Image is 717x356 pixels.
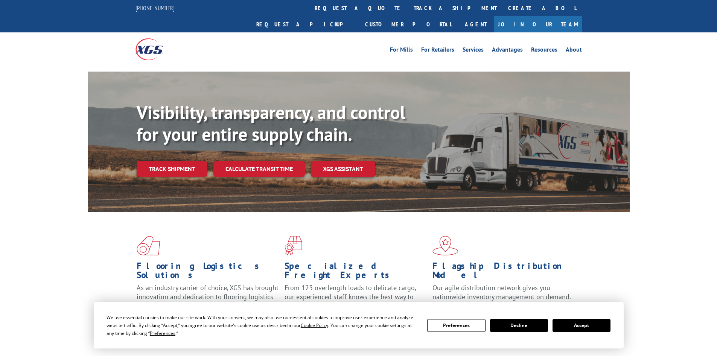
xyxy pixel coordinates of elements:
a: Request a pickup [251,16,359,32]
span: Our agile distribution network gives you nationwide inventory management on demand. [432,283,571,301]
b: Visibility, transparency, and control for your entire supply chain. [137,101,405,146]
a: About [566,47,582,55]
a: Track shipment [137,161,207,177]
a: For Retailers [421,47,454,55]
h1: Flagship Distribution Model [432,261,575,283]
a: [PHONE_NUMBER] [135,4,175,12]
a: For Mills [390,47,413,55]
p: From 123 overlength loads to delicate cargo, our experienced staff knows the best way to move you... [285,283,427,317]
span: As an industry carrier of choice, XGS has brought innovation and dedication to flooring logistics... [137,283,279,310]
h1: Specialized Freight Experts [285,261,427,283]
a: Join Our Team [494,16,582,32]
img: xgs-icon-total-supply-chain-intelligence-red [137,236,160,255]
img: xgs-icon-focused-on-flooring-red [285,236,302,255]
button: Decline [490,319,548,332]
img: xgs-icon-flagship-distribution-model-red [432,236,458,255]
button: Preferences [427,319,485,332]
a: Calculate transit time [213,161,305,177]
h1: Flooring Logistics Solutions [137,261,279,283]
div: We use essential cookies to make our site work. With your consent, we may also use non-essential ... [107,313,418,337]
a: Advantages [492,47,523,55]
span: Cookie Policy [301,322,328,328]
a: Resources [531,47,557,55]
div: Cookie Consent Prompt [94,302,624,348]
span: Preferences [150,330,175,336]
a: XGS ASSISTANT [311,161,375,177]
button: Accept [553,319,610,332]
a: Agent [457,16,494,32]
a: Services [463,47,484,55]
a: Customer Portal [359,16,457,32]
